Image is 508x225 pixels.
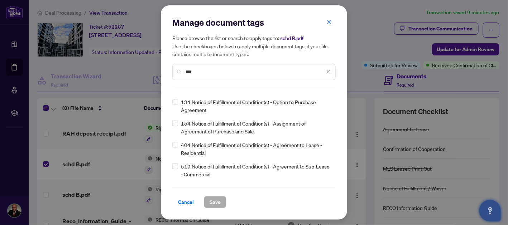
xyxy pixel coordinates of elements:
[181,98,331,114] span: 134 Notice of Fulfillment of Condition(s) - Option to Purchase Agreement
[327,20,332,25] span: close
[280,35,303,41] span: schd B.pdf
[181,141,331,157] span: 404 Notice of Fulfillment of Condition(s) - Agreement to Lease - Residential
[479,200,501,221] button: Open asap
[204,196,226,208] button: Save
[172,196,200,208] button: Cancel
[172,34,336,58] h5: Please browse the list or search to apply tags to: Use the checkboxes below to apply multiple doc...
[178,196,194,208] span: Cancel
[181,162,331,178] span: 519 Notice of Fulfillment of Condition(s) - Agreement to Sub-Lease - Commercial
[326,69,331,74] span: close
[172,17,336,28] h2: Manage document tags
[181,119,331,135] span: 154 Notice of Fulfillment of Condition(s) - Assignment of Agreement of Purchase and Sale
